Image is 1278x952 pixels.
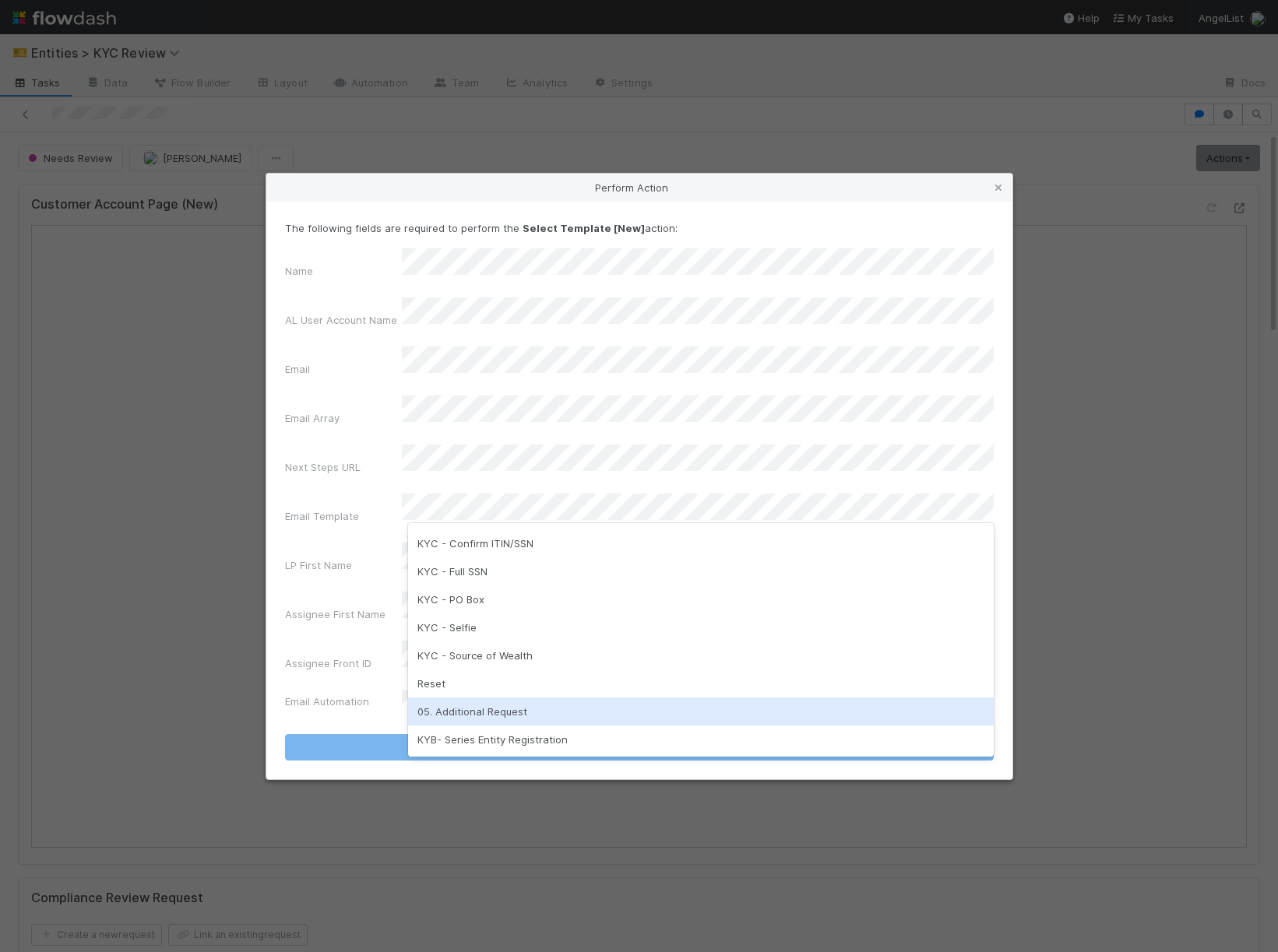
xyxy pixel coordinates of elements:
[408,641,994,669] div: KYC - Source of Wealth
[408,585,994,613] div: KYC - PO Box
[408,613,994,641] div: KYC - Selfie
[285,312,397,328] label: AL User Account Name
[408,529,994,557] div: KYC - Confirm ITIN/SSN
[408,725,994,754] div: KYB- Series Entity Registration
[285,508,359,524] label: Email Template
[285,459,361,475] label: Next Steps URL
[285,606,386,622] label: Assignee First Name
[285,263,313,279] label: Name
[408,697,994,725] div: 05. Additional Request
[523,222,645,234] strong: Select Template [New]
[285,361,310,377] label: Email
[266,174,1012,202] div: Perform Action
[285,655,371,671] label: Assignee Front ID
[285,220,994,236] p: The following fields are required to perform the action:
[408,557,994,585] div: KYC - Full SSN
[285,410,340,426] label: Email Array
[285,557,352,573] label: LP First Name
[408,669,994,697] div: Reset
[285,694,369,709] label: Email Automation
[285,734,994,761] button: Select Template [New]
